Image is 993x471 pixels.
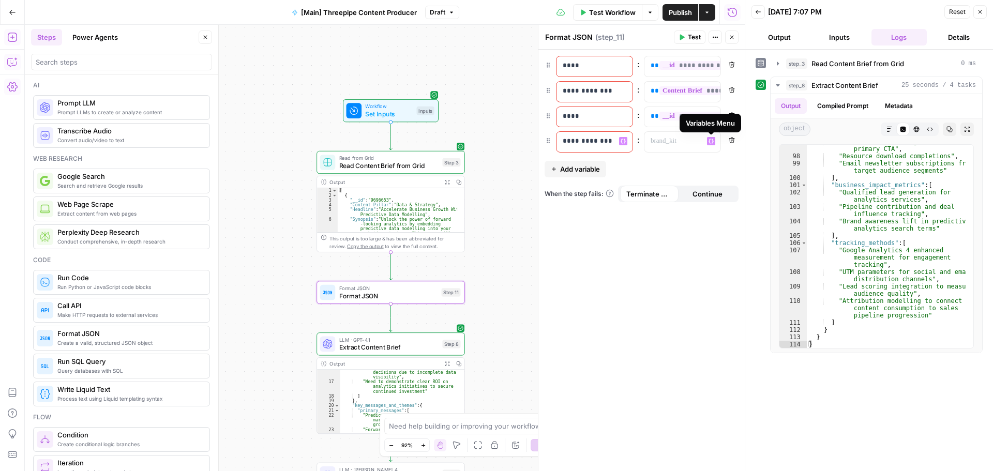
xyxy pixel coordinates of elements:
span: step_3 [786,58,807,69]
span: Format JSON [57,328,201,339]
div: 99 [779,160,807,174]
div: Code [33,255,210,265]
span: Iteration [57,458,201,468]
span: Create a valid, structured JSON object [57,339,201,347]
button: Logs [871,29,927,45]
span: Format JSON [339,291,438,300]
button: [Main] Threepipe Content Producer [285,4,423,21]
div: Web research [33,154,210,163]
div: Ai [33,81,210,90]
span: Create conditional logic branches [57,440,201,448]
span: : [637,133,640,146]
div: 21 [317,408,340,413]
span: Toggle code folding, rows 21 through 26 [334,408,339,413]
button: Details [931,29,987,45]
button: Power Agents [66,29,124,45]
g: Edge from step_8 to step_5 [389,434,393,462]
div: 106 [779,239,807,247]
div: 103 [779,203,807,218]
div: 111 [779,319,807,326]
span: Web Page Scrape [57,199,201,209]
button: 25 seconds / 4 tasks [771,77,982,94]
input: Search steps [36,57,207,67]
div: Inputs [416,107,434,115]
button: Test [674,31,705,44]
span: Toggle code folding, rows 2 through 11 [332,193,337,197]
span: Prompt LLM [57,98,201,108]
div: 19 [317,399,340,403]
span: 92% [401,441,413,449]
button: Output [775,98,807,114]
div: 98 [779,153,807,160]
div: 109 [779,283,807,297]
span: Toggle code folding, rows 1 through 12 [332,188,337,193]
span: Make HTTP requests to external services [57,311,201,319]
span: Reset [949,7,966,17]
div: LLM · GPT-4.1Extract Content BriefStep 8Output decisions due to incomplete data visibility", "Nee... [317,332,465,434]
span: Toggle code folding, rows 101 through 105 [801,181,807,189]
button: Draft [425,6,459,19]
div: 22 [317,413,340,428]
g: Edge from start to step_3 [389,122,393,150]
button: Metadata [879,98,919,114]
span: Workflow [365,102,413,110]
div: Flow [33,413,210,422]
div: 100 [779,174,807,181]
span: Perplexity Deep Research [57,227,201,237]
span: Set Inputs [365,109,413,118]
div: Step 3 [442,158,460,167]
div: 97 [779,138,807,153]
span: Google Search [57,171,201,181]
span: Add variable [560,164,600,174]
span: Toggle code folding, rows 20 through 34 [334,403,339,408]
span: object [779,123,810,136]
div: 113 [779,333,807,341]
div: Step 11 [442,288,461,297]
div: 107 [779,247,807,268]
span: Condition [57,430,201,440]
div: WorkflowSet InputsInputs [317,99,465,122]
span: Test [688,33,701,42]
div: This output is too large & has been abbreviated for review. to view the full content. [329,235,460,250]
span: ( step_11 ) [595,32,625,42]
button: Output [751,29,807,45]
div: 1 [317,188,338,193]
span: Run Python or JavaScript code blocks [57,283,201,291]
span: Publish [669,7,692,18]
button: 0 ms [771,55,982,72]
span: Read Content Brief from Grid [339,161,439,170]
span: Format JSON [339,284,438,292]
div: Step 8 [442,340,460,348]
div: 16 [317,365,340,379]
span: Convert audio/video to text [57,136,201,144]
span: LLM · GPT-4.1 [339,336,439,344]
div: 25 seconds / 4 tasks [771,94,982,353]
div: 20 [317,403,340,408]
div: 105 [779,232,807,239]
span: Write Liquid Text [57,384,201,394]
div: 110 [779,297,807,319]
div: 102 [779,189,807,203]
div: 101 [779,181,807,189]
button: Reset [944,5,970,19]
div: Variables Menu [686,118,735,128]
span: : [637,109,640,121]
div: 108 [779,268,807,283]
span: Read from Grid [339,154,439,162]
span: : [637,58,640,70]
span: Run SQL Query [57,356,201,367]
span: Continue [693,189,723,199]
div: Format JSONFormat JSONStep 11 [317,281,465,303]
div: 23 [317,427,340,442]
button: Compiled Prompt [811,98,875,114]
span: Extract content from web pages [57,209,201,218]
span: Process text using Liquid templating syntax [57,394,201,403]
span: Transcribe Audio [57,126,201,136]
span: Extract Content Brief [811,80,878,90]
div: Output [329,178,439,186]
span: Toggle code folding, rows 106 through 111 [801,239,807,247]
div: 3 [317,197,338,202]
span: Read Content Brief from Grid [811,58,904,69]
button: Test Workflow [573,4,642,21]
div: 112 [779,326,807,333]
